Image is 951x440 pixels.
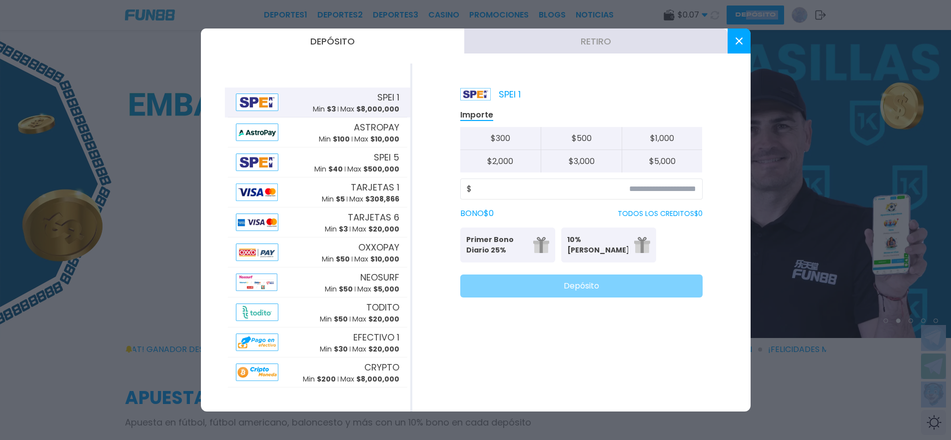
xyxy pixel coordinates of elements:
button: $300 [460,127,541,150]
span: $ 200 [317,374,336,384]
button: Depósito [460,274,703,297]
span: $ 20,000 [368,344,399,354]
img: Alipay [236,303,279,321]
button: $1,000 [622,127,703,150]
span: $ 3 [339,224,348,234]
span: $ 308,866 [365,194,399,204]
p: Min [314,164,343,174]
span: $ 3 [327,104,336,114]
p: SPEI 1 [460,87,521,101]
p: Max [347,164,399,174]
p: TODOS LOS CREDITOS $ 0 [618,208,703,219]
span: $ 8,000,000 [356,374,399,384]
span: $ 30 [334,344,348,354]
span: EFECTIVO 1 [353,330,399,344]
p: Min [322,254,350,264]
button: AlipaySPEI 5Min $40Max $500,000 [225,147,410,177]
button: Depósito [201,28,464,53]
img: Alipay [236,243,279,261]
p: Min [319,134,350,144]
p: Max [340,104,399,114]
button: AlipayCRYPTOMin $200Max $8,000,000 [225,357,410,387]
img: Alipay [236,213,279,231]
img: Alipay [236,153,279,171]
span: TARJETAS 6 [348,210,399,224]
p: Max [354,254,399,264]
p: Max [354,134,399,144]
img: Platform Logo [460,88,491,100]
p: Max [352,224,399,234]
button: 10% [PERSON_NAME] [561,227,656,262]
span: $ 50 [336,254,350,264]
button: $2,000 [460,150,541,172]
img: Alipay [236,363,279,381]
span: $ 5,000 [373,284,399,294]
button: Retiro [464,28,728,53]
img: gift [533,237,549,253]
p: Max [352,314,399,324]
p: Min [313,104,336,114]
p: Min [322,194,345,204]
span: SPEI 5 [374,150,399,164]
button: AlipaySPEI 1Min $3Max $8,000,000 [225,87,410,117]
span: OXXOPAY [358,240,399,254]
button: $500 [541,127,622,150]
span: $ 500,000 [363,164,399,174]
span: $ 5 [336,194,345,204]
span: $ 100 [333,134,350,144]
img: Alipay [236,273,277,291]
span: SPEI 1 [377,90,399,104]
p: Max [357,284,399,294]
p: Max [352,344,399,354]
span: TARJETAS 1 [351,180,399,194]
span: $ 10,000 [370,254,399,264]
p: Primer Bono Diario 25% [466,234,527,255]
span: $ 20,000 [368,224,399,234]
span: $ 50 [339,284,353,294]
p: 10% [PERSON_NAME] [567,234,628,255]
button: AlipayTARJETAS 1Min $5Max $308,866 [225,177,410,207]
span: $ 50 [334,314,348,324]
img: Alipay [236,93,279,111]
p: Min [303,374,336,384]
button: AlipayTARJETAS 6Min $3Max $20,000 [225,207,410,237]
label: BONO $ 0 [460,207,494,219]
button: AlipayNEOSURFMin $50Max $5,000 [225,267,410,297]
p: Max [349,194,399,204]
p: Importe [460,109,493,121]
span: CRYPTO [364,360,399,374]
span: $ 8,000,000 [356,104,399,114]
span: $ [467,183,472,195]
span: NEOSURF [360,270,399,284]
span: $ 10,000 [370,134,399,144]
button: AlipayEFECTIVO 1Min $30Max $20,000 [225,327,410,357]
p: Min [325,224,348,234]
p: Min [320,314,348,324]
button: AlipayASTROPAYMin $100Max $10,000 [225,117,410,147]
span: TODITO [366,300,399,314]
img: Alipay [236,123,279,141]
span: ASTROPAY [354,120,399,134]
img: gift [634,237,650,253]
span: $ 40 [328,164,343,174]
button: AlipayOXXOPAYMin $50Max $10,000 [225,237,410,267]
span: $ 20,000 [368,314,399,324]
p: Max [340,374,399,384]
button: $3,000 [541,150,622,172]
img: Alipay [236,333,279,351]
button: AlipayTODITOMin $50Max $20,000 [225,297,410,327]
p: Min [320,344,348,354]
button: $5,000 [622,150,703,172]
button: Primer Bono Diario 25% [460,227,555,262]
p: Min [325,284,353,294]
img: Alipay [236,183,278,201]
